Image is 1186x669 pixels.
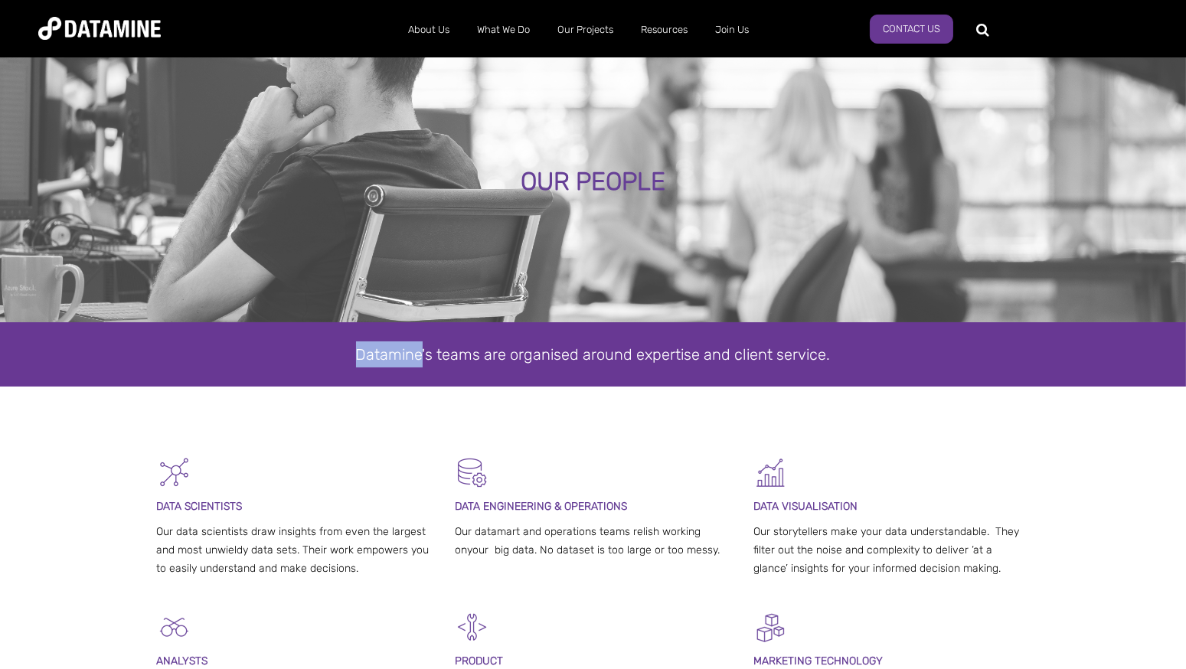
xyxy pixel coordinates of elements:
a: About Us [394,10,463,50]
span: ANALYSTS [157,654,208,667]
div: OUR PEOPLE [139,168,1048,196]
span: DATA SCIENTISTS [157,500,243,513]
span: DATA ENGINEERING & OPERATIONS [455,500,627,513]
span: PRODUCT [455,654,503,667]
img: Analysts [157,610,191,645]
p: Our storytellers make your data understandable. They filter out the noise and complexity to deliv... [753,523,1030,577]
img: Graph - Network [157,455,191,490]
a: Join Us [701,10,763,50]
a: Contact Us [870,15,953,44]
a: Our Projects [544,10,627,50]
span: DATA VISUALISATION [753,500,858,513]
a: What We Do [463,10,544,50]
span: Datamine's teams are organised around expertise and client service. [356,345,831,364]
img: Graph 5 [753,455,788,490]
img: Datamine [38,17,161,40]
img: Digital Activation [753,610,788,645]
p: Our datamart and operations teams relish working onyour big data. No dataset is too large or too ... [455,523,731,560]
p: Our data scientists draw insights from even the largest and most unwieldy data sets. Their work e... [157,523,433,577]
a: Resources [627,10,701,50]
img: Development [455,610,489,645]
img: Datamart [455,455,489,490]
span: MARKETING TECHNOLOGY [753,654,883,667]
